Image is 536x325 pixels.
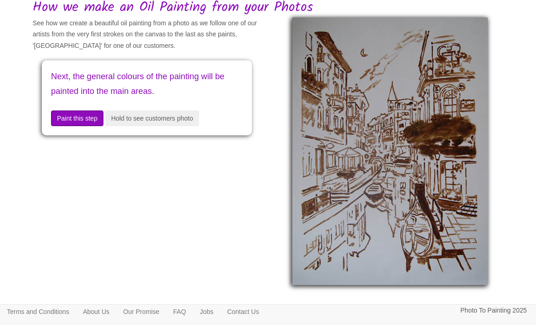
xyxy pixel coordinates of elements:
a: Jobs [193,305,221,319]
img: The first few strokes - defining the composition [292,17,488,285]
a: FAQ [166,305,193,319]
a: Contact Us [220,305,266,319]
p: Next, the general colours of the painting will be painted into the main areas. [51,70,243,99]
a: Our Promise [116,305,166,319]
button: Paint this step [51,110,103,126]
button: Hold to see customers photo [105,110,199,126]
p: See how we create a beautiful oil painting from a photo as we follow one of our artists from the ... [33,17,261,52]
p: Photo To Painting 2025 [460,305,527,316]
a: About Us [76,305,116,319]
iframe: fb:like Facebook Social Plugin [240,275,296,288]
